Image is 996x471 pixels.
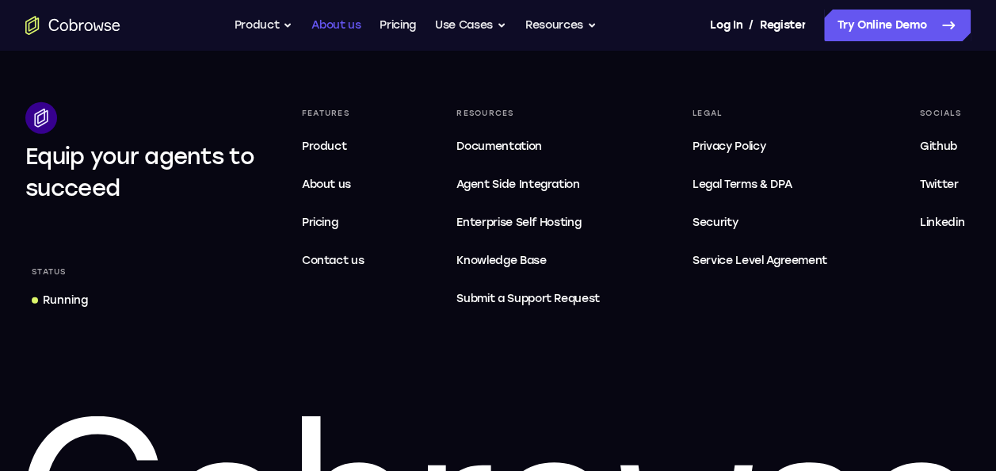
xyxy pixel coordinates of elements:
[710,10,742,41] a: Log In
[302,254,364,267] span: Contact us
[450,207,606,239] a: Enterprise Self Hosting
[920,216,964,229] span: Linkedin
[296,207,371,239] a: Pricing
[302,216,338,229] span: Pricing
[456,213,600,232] span: Enterprise Self Hosting
[824,10,971,41] a: Try Online Demo
[456,254,546,267] span: Knowledge Base
[760,10,806,41] a: Register
[311,10,361,41] a: About us
[435,10,506,41] button: Use Cases
[450,169,606,201] a: Agent Side Integration
[296,102,371,124] div: Features
[920,140,957,153] span: Github
[25,286,94,315] a: Running
[686,169,834,201] a: Legal Terms & DPA
[456,175,600,194] span: Agent Side Integration
[296,245,371,277] a: Contact us
[302,140,347,153] span: Product
[693,140,765,153] span: Privacy Policy
[686,131,834,163] a: Privacy Policy
[25,261,73,283] div: Status
[296,169,371,201] a: About us
[25,16,120,35] a: Go to the home page
[693,216,738,229] span: Security
[693,251,827,270] span: Service Level Agreement
[450,102,606,124] div: Resources
[686,245,834,277] a: Service Level Agreement
[450,245,606,277] a: Knowledge Base
[450,131,606,163] a: Documentation
[302,178,351,191] span: About us
[914,131,971,163] a: Github
[914,207,971,239] a: Linkedin
[914,169,971,201] a: Twitter
[456,289,600,308] span: Submit a Support Request
[686,102,834,124] div: Legal
[686,207,834,239] a: Security
[749,16,754,35] span: /
[456,140,541,153] span: Documentation
[525,10,597,41] button: Resources
[296,131,371,163] a: Product
[693,178,792,191] span: Legal Terms & DPA
[450,283,606,315] a: Submit a Support Request
[380,10,416,41] a: Pricing
[914,102,971,124] div: Socials
[43,293,88,308] div: Running
[235,10,293,41] button: Product
[920,178,959,191] span: Twitter
[25,143,254,201] span: Equip your agents to succeed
